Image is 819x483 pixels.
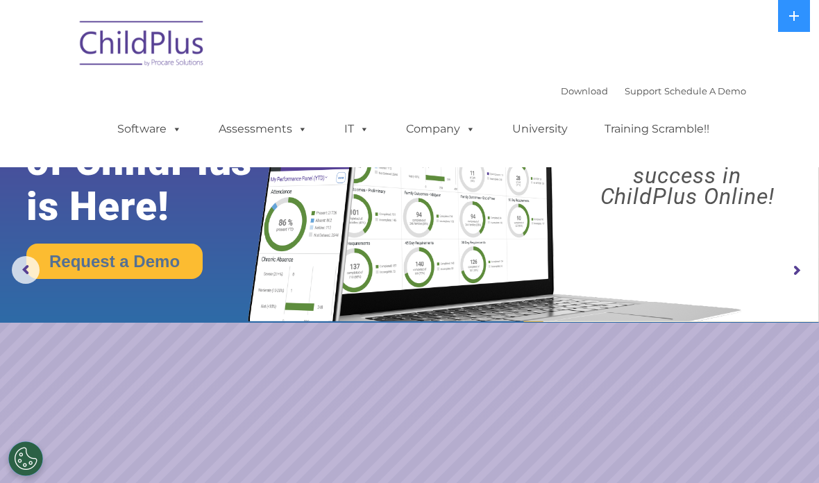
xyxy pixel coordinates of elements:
img: ChildPlus by Procare Solutions [73,11,212,80]
a: Schedule A Demo [664,85,746,96]
button: Cookies Settings [8,441,43,476]
a: Request a Demo [26,244,203,279]
a: Download [561,85,608,96]
font: | [561,85,746,96]
a: Assessments [205,115,321,143]
a: University [498,115,582,143]
a: Support [625,85,661,96]
a: Software [103,115,196,143]
rs-layer: The Future of ChildPlus is Here! [26,94,288,229]
a: IT [330,115,383,143]
a: Training Scramble!! [591,115,723,143]
rs-layer: Boost your productivity and streamline your success in ChildPlus Online! [566,103,809,207]
a: Company [392,115,489,143]
iframe: Chat Widget [585,333,819,483]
